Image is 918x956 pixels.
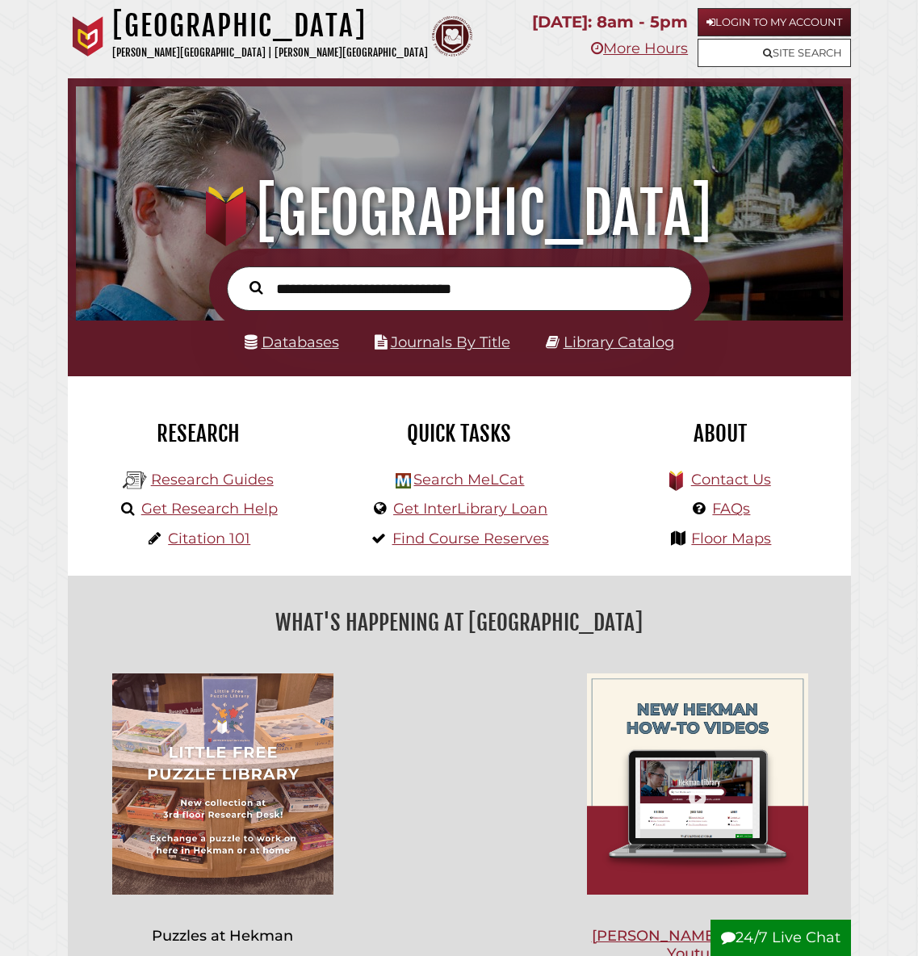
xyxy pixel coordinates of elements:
a: More Hours [591,40,688,57]
button: Search [241,277,271,298]
a: Databases [245,333,339,351]
img: Calvin University [68,16,108,57]
h2: About [602,420,838,447]
a: FAQs [712,500,750,518]
a: Search MeLCat [413,471,524,488]
h3: Puzzles at Hekman [112,927,333,945]
img: Hekman Library Logo [396,473,411,488]
a: Find Course Reserves [392,530,549,547]
h1: [GEOGRAPHIC_DATA] [90,178,829,249]
img: Calvin Theological Seminary [432,16,472,57]
img: Hekman Library Logo [123,468,147,493]
h1: [GEOGRAPHIC_DATA] [112,8,428,44]
a: Research Guides [151,471,274,488]
a: Contact Us [691,471,771,488]
a: Library Catalog [564,333,674,351]
p: [DATE]: 8am - 5pm [532,8,688,36]
a: Journals By Title [391,333,510,351]
a: Floor Maps [691,530,771,547]
h2: Quick Tasks [341,420,577,447]
h2: What's Happening at [GEOGRAPHIC_DATA] [80,604,839,641]
a: Citation 101 [168,530,250,547]
a: Site Search [698,39,851,67]
i: Search [249,280,263,295]
a: Get Research Help [141,500,278,518]
h2: Research [80,420,316,447]
a: Login to My Account [698,8,851,36]
a: Get InterLibrary Loan [393,500,547,518]
p: [PERSON_NAME][GEOGRAPHIC_DATA] | [PERSON_NAME][GEOGRAPHIC_DATA] [112,44,428,62]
